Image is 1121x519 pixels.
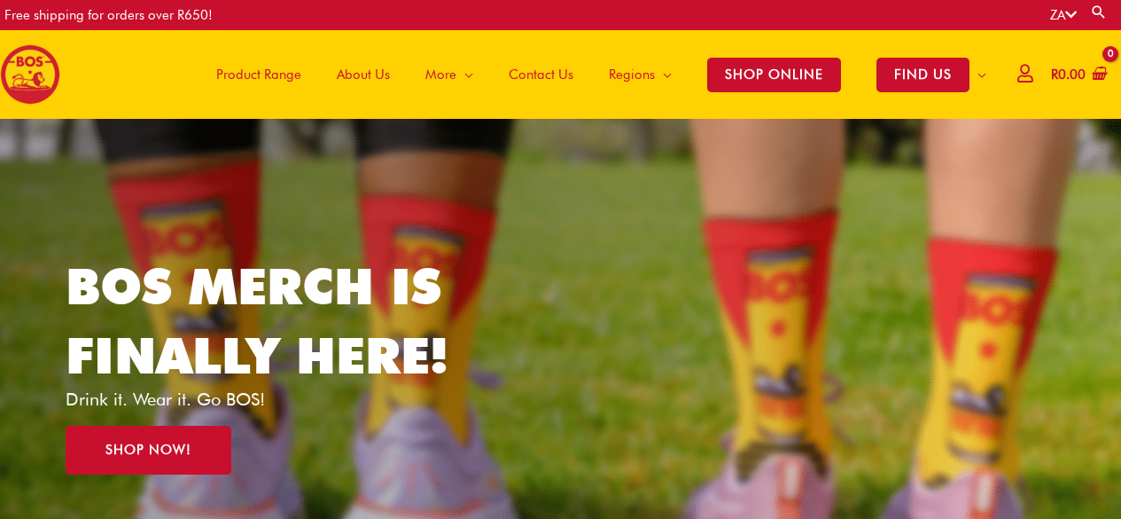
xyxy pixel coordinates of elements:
[876,58,969,92] span: FIND US
[105,444,191,457] span: SHOP NOW!
[491,30,591,119] a: Contact Us
[425,48,456,101] span: More
[66,426,231,475] a: SHOP NOW!
[1047,55,1108,95] a: View Shopping Cart, empty
[1051,67,1086,83] bdi: 0.00
[591,30,689,119] a: Regions
[609,48,655,101] span: Regions
[66,256,448,385] a: BOS MERCH IS FINALLY HERE!
[1051,67,1058,83] span: R
[337,48,390,101] span: About Us
[185,30,1004,119] nav: Site Navigation
[509,48,573,101] span: Contact Us
[1090,4,1108,20] a: Search button
[216,48,301,101] span: Product Range
[66,390,475,408] p: Drink it. Wear it. Go BOS!
[199,30,319,119] a: Product Range
[707,58,841,92] span: SHOP ONLINE
[408,30,491,119] a: More
[1050,7,1077,23] a: ZA
[319,30,408,119] a: About Us
[689,30,859,119] a: SHOP ONLINE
